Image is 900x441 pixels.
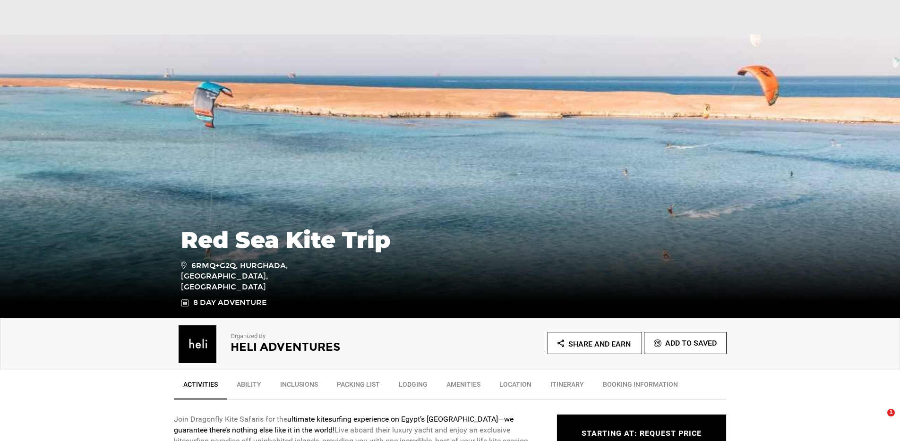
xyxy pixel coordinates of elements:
a: Packing List [327,375,389,399]
h1: Red Sea Kite Trip [181,227,720,253]
span: 8 Day Adventure [193,297,266,308]
a: Location [490,375,541,399]
img: 7b8205e9328a03c7eaaacec4a25d2b25.jpeg [174,325,221,363]
a: Activities [174,375,227,399]
a: Itinerary [541,375,593,399]
p: Organized By [231,332,424,341]
span: STARTING AT: REQUEST PRICE [582,429,702,438]
a: BOOKING INFORMATION [593,375,687,399]
strong: ultimate kitesurfing experience on Egypt’s [GEOGRAPHIC_DATA]—we guarantee there’s nothing else li... [174,415,514,434]
a: Inclusions [271,375,327,399]
span: Add To Saved [665,339,717,348]
span: 6RMQ+G2Q, Hurghada, [GEOGRAPHIC_DATA], [GEOGRAPHIC_DATA] [181,260,316,293]
a: Ability [227,375,271,399]
iframe: Intercom live chat [868,409,891,432]
a: Lodging [389,375,437,399]
span: Share and Earn [568,339,631,348]
a: Amenities [437,375,490,399]
span: 1 [887,409,895,416]
h2: Heli Adventures [231,341,424,353]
